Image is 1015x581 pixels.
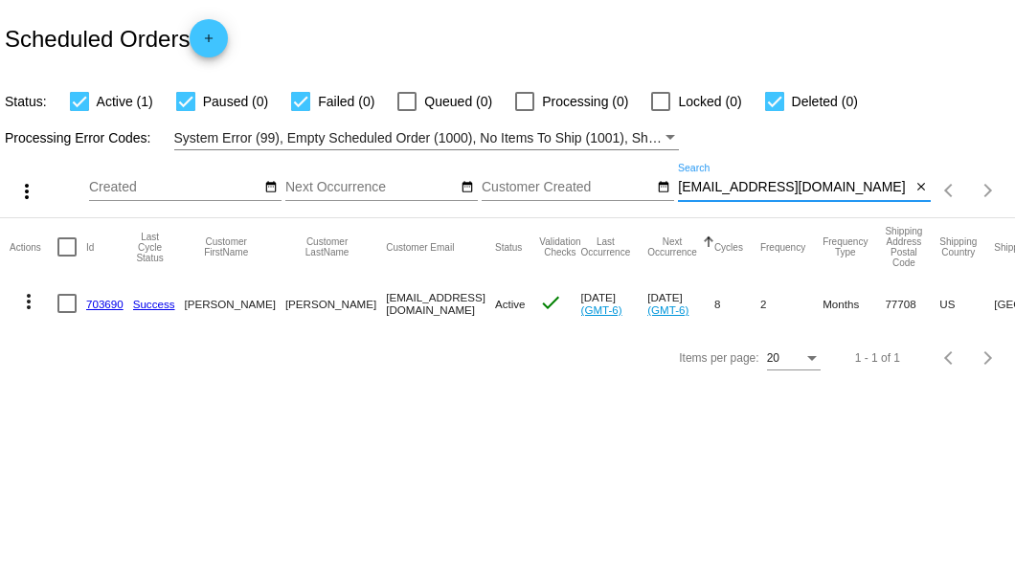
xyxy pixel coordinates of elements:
[86,298,124,310] a: 703690
[855,351,900,365] div: 1 - 1 of 1
[539,291,562,314] mat-icon: check
[678,90,741,113] span: Locked (0)
[647,303,688,316] a: (GMT-6)
[386,276,495,331] mat-cell: [EMAIL_ADDRESS][DOMAIN_NAME]
[885,276,939,331] mat-cell: 77708
[647,236,697,257] button: Change sorting for NextOccurrenceUtc
[539,218,580,276] mat-header-cell: Validation Checks
[931,171,969,210] button: Previous page
[495,298,526,310] span: Active
[657,180,670,195] mat-icon: date_range
[760,276,823,331] mat-cell: 2
[285,180,458,195] input: Next Occurrence
[581,303,622,316] a: (GMT-6)
[133,232,168,263] button: Change sorting for LastProcessingCycleId
[203,90,268,113] span: Paused (0)
[969,339,1007,377] button: Next page
[767,352,821,366] mat-select: Items per page:
[285,236,369,257] button: Change sorting for CustomerLastName
[89,180,261,195] input: Created
[461,180,474,195] mat-icon: date_range
[767,351,779,365] span: 20
[823,236,868,257] button: Change sorting for FrequencyType
[5,94,47,109] span: Status:
[823,276,885,331] mat-cell: Months
[760,241,805,253] button: Change sorting for Frequency
[5,130,151,145] span: Processing Error Codes:
[679,351,758,365] div: Items per page:
[174,126,680,150] mat-select: Filter by Processing Error Codes
[5,19,228,57] h2: Scheduled Orders
[969,171,1007,210] button: Next page
[495,241,522,253] button: Change sorting for Status
[17,290,40,313] mat-icon: more_vert
[581,276,648,331] mat-cell: [DATE]
[15,180,38,203] mat-icon: more_vert
[939,276,994,331] mat-cell: US
[197,32,220,55] mat-icon: add
[133,298,175,310] a: Success
[97,90,153,113] span: Active (1)
[885,226,922,268] button: Change sorting for ShippingPostcode
[285,276,386,331] mat-cell: [PERSON_NAME]
[482,180,654,195] input: Customer Created
[939,236,977,257] button: Change sorting for ShippingCountry
[714,241,743,253] button: Change sorting for Cycles
[542,90,628,113] span: Processing (0)
[581,236,631,257] button: Change sorting for LastOccurrenceUtc
[10,218,57,276] mat-header-cell: Actions
[647,276,714,331] mat-cell: [DATE]
[792,90,858,113] span: Deleted (0)
[185,236,268,257] button: Change sorting for CustomerFirstName
[931,339,969,377] button: Previous page
[185,276,285,331] mat-cell: [PERSON_NAME]
[264,180,278,195] mat-icon: date_range
[678,180,911,195] input: Search
[318,90,374,113] span: Failed (0)
[714,276,760,331] mat-cell: 8
[911,178,931,198] button: Clear
[86,241,94,253] button: Change sorting for Id
[424,90,492,113] span: Queued (0)
[386,241,454,253] button: Change sorting for CustomerEmail
[914,180,928,195] mat-icon: close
